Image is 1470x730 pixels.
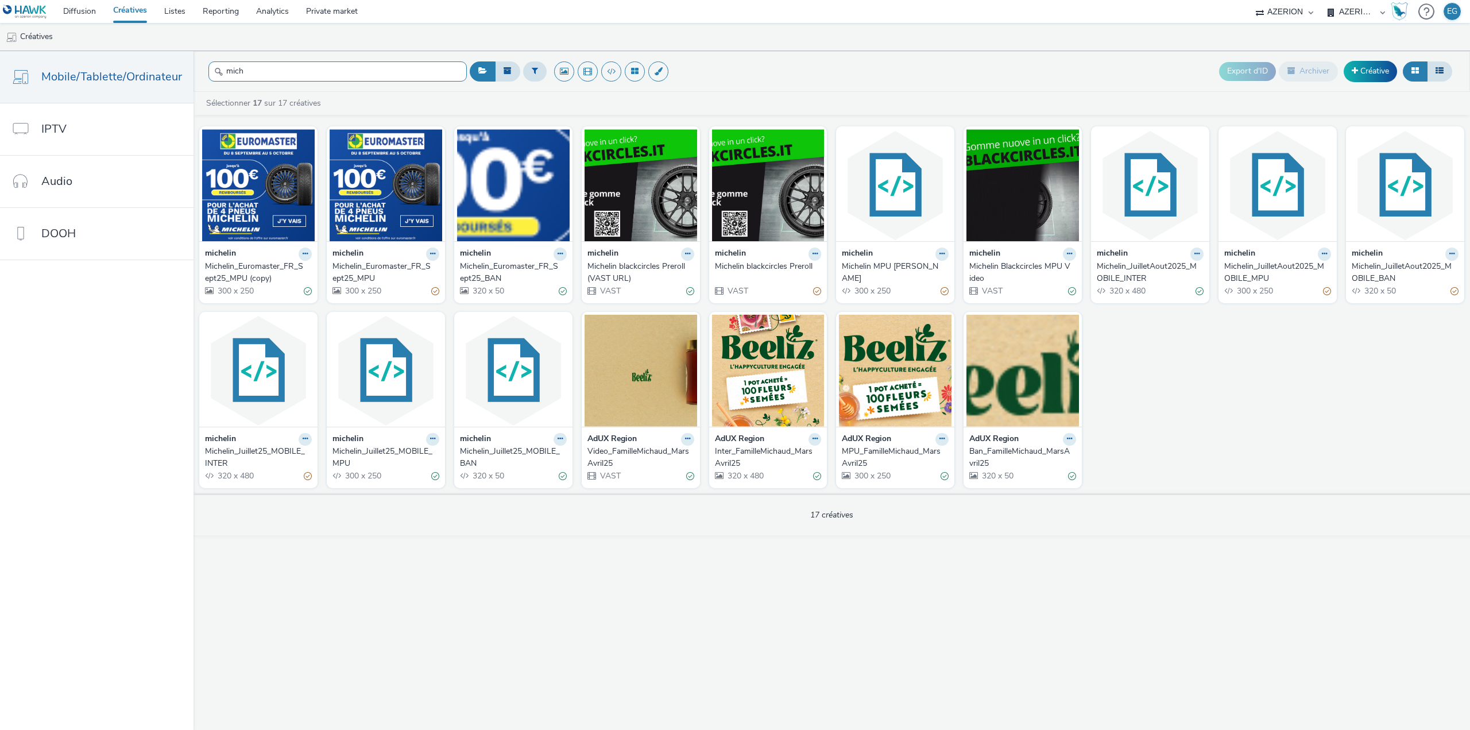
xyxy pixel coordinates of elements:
strong: michelin [715,248,746,261]
a: MPU_FamilleMichaud_MarsAvril25 [842,446,949,469]
div: Valide [1068,285,1076,298]
div: Valide [559,470,567,482]
div: Valide [813,470,821,482]
img: Michelin_JuilletAout2025_MOBILE_BAN visual [1349,129,1461,241]
div: Inter_FamilleMichaud_MarsAvril25 [715,446,817,469]
span: 17 créatives [810,509,853,520]
span: IPTV [41,121,67,137]
strong: michelin [969,248,1000,261]
a: Video_FamilleMichaud_MarsAvril25 [587,446,694,469]
span: 300 x 250 [344,285,381,296]
a: Michelin_Euromaster_FR_Sept25_MPU [332,261,439,284]
a: Ban_FamilleMichaud_MarsAvril25 [969,446,1076,469]
div: Valide [686,285,694,298]
div: Michelin_Euromaster_FR_Sept25_BAN [460,261,562,284]
strong: michelin [205,433,236,446]
span: 320 x 50 [1363,285,1396,296]
span: VAST [599,470,621,481]
strong: 17 [253,98,262,109]
img: Inter_FamilleMichaud_MarsAvril25 visual [712,315,825,427]
div: Partiellement valide [941,285,949,298]
img: Michelin Blackcircles MPU Video visual [966,129,1079,241]
img: Michelin_Juillet25_MOBILE_MPU visual [330,315,442,427]
img: MPU_FamilleMichaud_MarsAvril25 visual [839,315,951,427]
a: Michelin MPU [PERSON_NAME] [842,261,949,284]
a: Michelin_JuilletAout2025_MOBILE_MPU [1224,261,1331,284]
div: MPU_FamilleMichaud_MarsAvril25 [842,446,944,469]
div: Partiellement valide [1323,285,1331,298]
button: Grille [1403,61,1428,81]
div: Michelin_Euromaster_FR_Sept25_MPU [332,261,435,284]
span: 300 x 250 [344,470,381,481]
span: VAST [726,285,748,296]
a: Michelin_Juillet25_MOBILE_MPU [332,446,439,469]
img: undefined Logo [3,5,47,19]
span: 320 x 50 [471,285,504,296]
div: Michelin MPU [PERSON_NAME] [842,261,944,284]
strong: AdUX Region [715,433,764,446]
span: 300 x 250 [853,470,891,481]
a: Créative [1344,61,1397,82]
div: Michelin blackcircles Preroll [715,261,817,272]
div: Partiellement valide [1450,285,1459,298]
img: Michelin_Juillet25_MOBILE_BAN visual [457,315,570,427]
span: VAST [981,285,1003,296]
button: Liste [1427,61,1452,81]
div: Michelin_Juillet25_MOBILE_INTER [205,446,307,469]
div: Ban_FamilleMichaud_MarsAvril25 [969,446,1071,469]
div: Michelin_JuilletAout2025_MOBILE_BAN [1352,261,1454,284]
span: 320 x 480 [726,470,764,481]
div: Video_FamilleMichaud_MarsAvril25 [587,446,690,469]
div: Michelin_JuilletAout2025_MOBILE_MPU [1224,261,1326,284]
strong: michelin [842,248,873,261]
button: Archiver [1279,61,1338,81]
span: 300 x 250 [853,285,891,296]
div: Michelin Blackcircles MPU Video [969,261,1071,284]
div: Partiellement valide [431,285,439,298]
div: Valide [431,470,439,482]
div: Valide [1068,470,1076,482]
img: Michelin MPU Blackcircles visual [839,129,951,241]
span: Audio [41,173,72,190]
a: Michelin Blackcircles MPU Video [969,261,1076,284]
div: Michelin blackcircles Preroll (VAST URL) [587,261,690,284]
button: Export d'ID [1219,62,1276,80]
span: Mobile/Tablette/Ordinateur [41,68,182,85]
strong: michelin [332,248,363,261]
div: Valide [559,285,567,298]
strong: michelin [205,248,236,261]
div: Valide [941,470,949,482]
a: Inter_FamilleMichaud_MarsAvril25 [715,446,822,469]
a: Michelin blackcircles Preroll (VAST URL) [587,261,694,284]
span: 300 x 250 [216,285,254,296]
span: DOOH [41,225,76,242]
strong: michelin [1224,248,1255,261]
div: Michelin_Juillet25_MOBILE_MPU [332,446,435,469]
strong: AdUX Region [587,433,637,446]
a: Michelin_Euromaster_FR_Sept25_MPU (copy) [205,261,312,284]
strong: michelin [460,433,491,446]
span: 320 x 50 [471,470,504,481]
span: 320 x 50 [981,470,1013,481]
img: Michelin blackcircles Preroll visual [712,129,825,241]
strong: michelin [1352,248,1383,261]
div: Michelin_Euromaster_FR_Sept25_MPU (copy) [205,261,307,284]
strong: michelin [332,433,363,446]
div: Partiellement valide [304,470,312,482]
a: Michelin blackcircles Preroll [715,261,822,272]
div: Valide [304,285,312,298]
a: Hawk Academy [1391,2,1413,21]
strong: michelin [460,248,491,261]
div: Partiellement valide [813,285,821,298]
span: 320 x 480 [216,470,254,481]
span: 320 x 480 [1108,285,1146,296]
img: Hawk Academy [1391,2,1408,21]
div: Michelin_JuilletAout2025_MOBILE_INTER [1097,261,1199,284]
img: Ban_FamilleMichaud_MarsAvril25 visual [966,315,1079,427]
img: Michelin_Euromaster_FR_Sept25_MPU (copy) visual [202,129,315,241]
img: mobile [6,32,17,43]
a: Michelin_JuilletAout2025_MOBILE_INTER [1097,261,1204,284]
span: 300 x 250 [1236,285,1273,296]
a: Michelin_Euromaster_FR_Sept25_BAN [460,261,567,284]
